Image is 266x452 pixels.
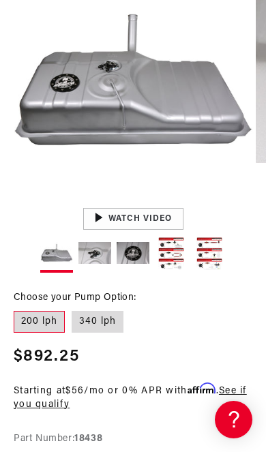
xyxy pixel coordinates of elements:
[14,382,252,411] p: Starting at /mo or 0% APR with .
[65,386,84,396] span: $56
[14,432,252,447] div: Part Number:
[40,237,73,273] button: Load image 1 in gallery view
[78,237,111,270] button: Load image 2 in gallery view
[74,434,102,444] strong: 18438
[155,237,188,270] button: Load image 4 in gallery view
[14,386,247,410] a: See if you qualify - Learn more about Affirm Financing (opens in modal)
[14,290,138,305] legend: Choose your Pump Option:
[14,311,65,333] label: 200 lph
[193,237,226,270] button: Load image 5 in gallery view
[42,168,224,271] div: How it Works | Aeromotive's All-New Gen 2 Stealth Fuel Tanks
[117,237,149,270] button: Load image 3 in gallery view
[72,311,123,333] label: 340 lph
[188,382,216,394] span: Affirm
[14,344,79,369] span: $892.25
